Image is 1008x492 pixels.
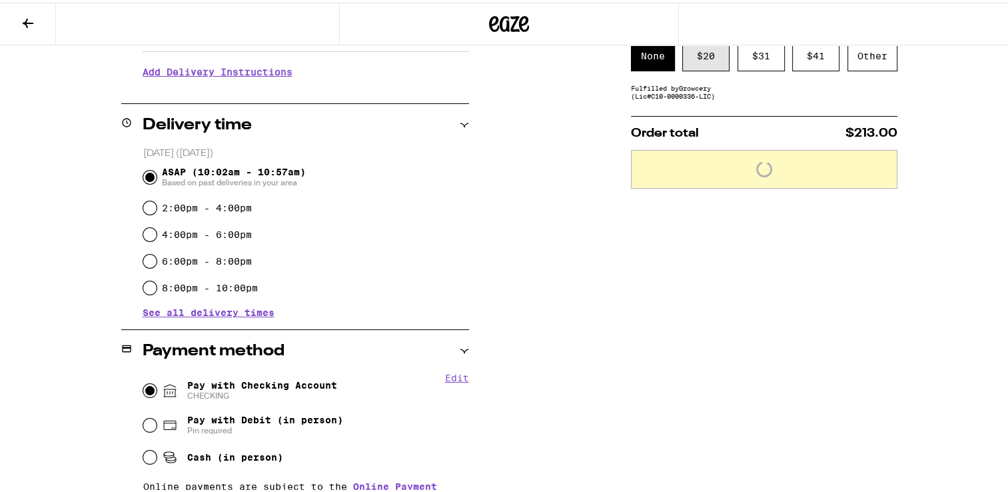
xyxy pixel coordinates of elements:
div: $ 41 [792,38,839,69]
h3: Add Delivery Instructions [143,54,469,85]
button: See all delivery times [143,305,274,315]
p: [DATE] ([DATE]) [143,145,469,157]
label: 4:00pm - 6:00pm [162,227,252,237]
div: Fulfilled by Growcery (Lic# C10-0000336-LIC ) [631,81,897,97]
p: We'll contact you at [PHONE_NUMBER] when we arrive [143,85,469,95]
h2: Payment method [143,341,284,357]
span: Pin required [187,423,343,433]
span: Based on past deliveries in your area [162,175,306,185]
span: Cash (in person) [187,449,283,460]
label: 8:00pm - 10:00pm [162,280,258,291]
div: None [631,38,675,69]
span: Pay with Debit (in person) [187,412,343,423]
span: Hi. Need any help? [8,9,96,20]
span: Pay with Checking Account [187,377,337,399]
label: 2:00pm - 4:00pm [162,200,252,211]
label: 6:00pm - 8:00pm [162,253,252,264]
h2: Delivery time [143,115,252,131]
button: Edit [445,370,469,381]
span: CHECKING [187,388,337,399]
div: $ 20 [682,38,730,69]
span: $213.00 [845,125,897,137]
div: Other [847,38,897,69]
div: $ 31 [738,38,785,69]
span: ASAP (10:02am - 10:57am) [162,164,306,185]
span: Order total [631,125,699,137]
